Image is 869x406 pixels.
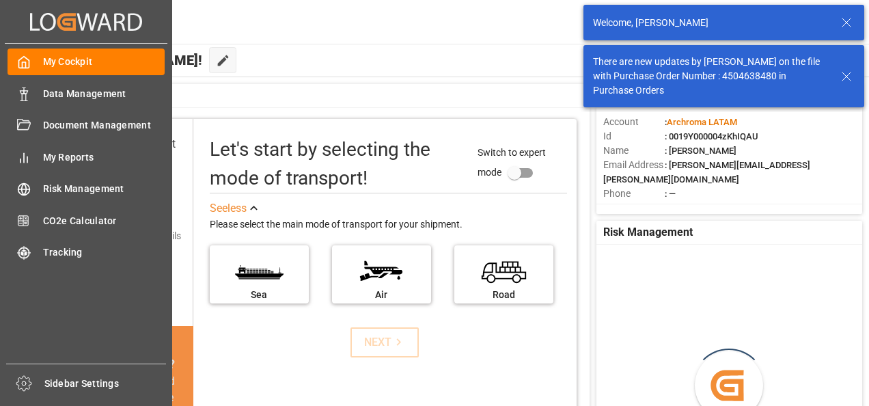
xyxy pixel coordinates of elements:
[43,118,165,133] span: Document Management
[8,239,165,266] a: Tracking
[210,200,247,217] div: See less
[665,189,676,199] span: : —
[665,146,736,156] span: : [PERSON_NAME]
[8,176,165,202] a: Risk Management
[43,150,165,165] span: My Reports
[603,129,665,144] span: Id
[603,224,693,241] span: Risk Management
[8,112,165,139] a: Document Management
[593,16,828,30] div: Welcome, [PERSON_NAME]
[8,49,165,75] a: My Cockpit
[217,288,302,302] div: Sea
[8,80,165,107] a: Data Management
[8,207,165,234] a: CO2e Calculator
[44,377,167,391] span: Sidebar Settings
[603,187,665,201] span: Phone
[339,288,424,302] div: Air
[603,160,810,185] span: : [PERSON_NAME][EMAIL_ADDRESS][PERSON_NAME][DOMAIN_NAME]
[478,147,546,178] span: Switch to expert mode
[665,117,737,127] span: :
[96,229,181,243] div: Add shipping details
[43,182,165,196] span: Risk Management
[603,158,665,172] span: Email Address
[210,135,465,193] div: Let's start by selecting the mode of transport!
[364,334,406,351] div: NEXT
[665,203,699,213] span: : Shipper
[8,144,165,170] a: My Reports
[43,87,165,101] span: Data Management
[350,327,419,357] button: NEXT
[461,288,547,302] div: Road
[603,115,665,129] span: Account
[43,214,165,228] span: CO2e Calculator
[603,144,665,158] span: Name
[210,217,567,233] div: Please select the main mode of transport for your shipment.
[593,55,828,98] div: There are new updates by [PERSON_NAME] on the file with Purchase Order Number : 4504638480 in Pur...
[43,245,165,260] span: Tracking
[603,201,665,215] span: Account Type
[665,131,758,141] span: : 0019Y000004zKhIQAU
[43,55,165,69] span: My Cockpit
[667,117,737,127] span: Archroma LATAM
